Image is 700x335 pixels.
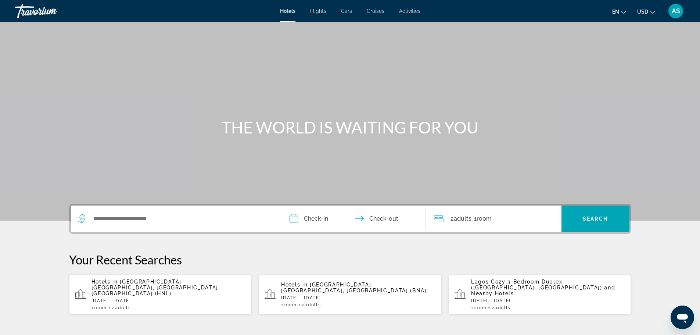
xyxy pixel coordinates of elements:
[15,1,88,21] a: Travorium
[583,216,608,222] span: Search
[69,274,252,315] button: Hotels in [GEOGRAPHIC_DATA], [GEOGRAPHIC_DATA], [GEOGRAPHIC_DATA], [GEOGRAPHIC_DATA] (HNL)[DATE] ...
[281,282,308,288] span: Hotels in
[341,8,352,14] a: Cars
[282,206,426,232] button: Check in and out dates
[112,305,131,310] span: 2
[281,295,435,300] p: [DATE] - [DATE]
[671,306,694,329] iframe: Button to launch messaging window
[495,305,511,310] span: Adults
[561,206,629,232] button: Search
[612,6,626,17] button: Change language
[471,305,487,310] span: 1
[454,215,471,222] span: Adults
[637,9,648,15] span: USD
[471,285,615,296] span: and Nearby Hotels
[91,305,107,310] span: 1
[212,118,488,137] h1: THE WORLD IS WAITING FOR YOU
[71,206,629,232] div: Search widget
[69,252,631,267] p: Your Recent Searches
[612,9,619,15] span: en
[259,274,441,315] button: Hotels in [GEOGRAPHIC_DATA], [GEOGRAPHIC_DATA], [GEOGRAPHIC_DATA] (BNA)[DATE] - [DATE]1Room2Adults
[302,302,321,307] span: 2
[637,6,655,17] button: Change currency
[91,279,220,296] span: [GEOGRAPHIC_DATA], [GEOGRAPHIC_DATA], [GEOGRAPHIC_DATA], [GEOGRAPHIC_DATA] (HNL)
[426,206,561,232] button: Travelers: 2 adults, 0 children
[399,8,420,14] a: Activities
[471,214,492,224] span: , 1
[91,279,118,285] span: Hotels in
[492,305,511,310] span: 2
[115,305,131,310] span: Adults
[449,274,631,315] button: Lagos Cozy 3 Bedroom Duplex ([GEOGRAPHIC_DATA], [GEOGRAPHIC_DATA]) and Nearby Hotels[DATE] - [DAT...
[91,298,246,303] p: [DATE] - [DATE]
[284,302,297,307] span: Room
[367,8,384,14] a: Cruises
[310,8,326,14] a: Flights
[471,298,625,303] p: [DATE] - [DATE]
[281,302,297,307] span: 1
[281,282,427,293] span: [GEOGRAPHIC_DATA], [GEOGRAPHIC_DATA], [GEOGRAPHIC_DATA] (BNA)
[477,215,492,222] span: Room
[305,302,321,307] span: Adults
[450,214,471,224] span: 2
[94,305,107,310] span: Room
[672,7,680,15] span: AS
[474,305,487,310] span: Room
[666,3,685,19] button: User Menu
[280,8,295,14] a: Hotels
[471,279,602,291] span: Lagos Cozy 3 Bedroom Duplex ([GEOGRAPHIC_DATA], [GEOGRAPHIC_DATA])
